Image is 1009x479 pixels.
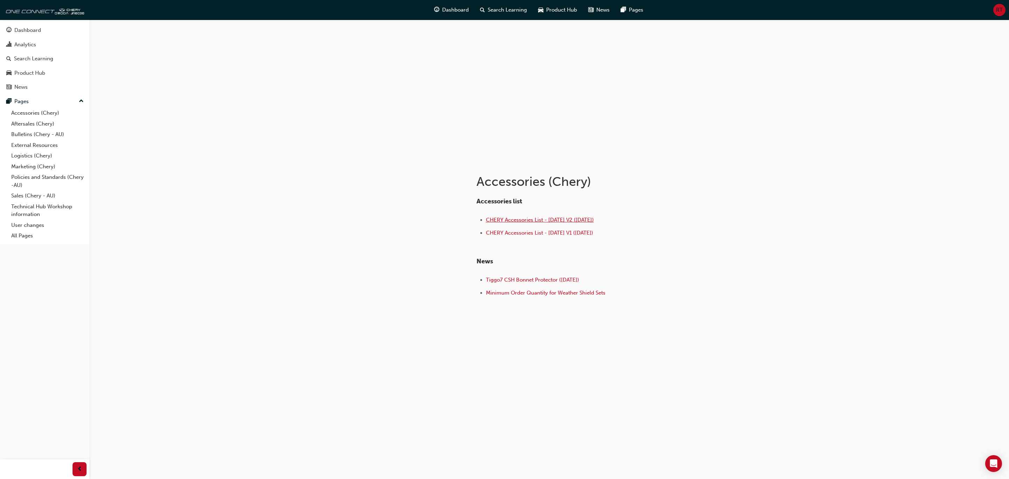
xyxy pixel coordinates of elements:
[8,230,87,241] a: All Pages
[996,6,1003,14] span: RT
[14,41,36,49] div: Analytics
[6,70,12,76] span: car-icon
[8,119,87,129] a: Aftersales (Chery)
[985,455,1002,472] div: Open Intercom Messenger
[629,6,643,14] span: Pages
[8,172,87,190] a: Policies and Standards (Chery -AU)
[533,3,583,17] a: car-iconProduct Hub
[8,201,87,220] a: Technical Hub Workshop information
[486,277,579,283] a: Tiggo7 CSH Bonnet Protector ([DATE])
[615,3,649,17] a: pages-iconPages
[3,52,87,65] a: Search Learning
[6,42,12,48] span: chart-icon
[8,150,87,161] a: Logistics (Chery)
[993,4,1005,16] button: RT
[546,6,577,14] span: Product Hub
[8,220,87,231] a: User changes
[3,67,87,80] a: Product Hub
[434,6,439,14] span: guage-icon
[14,83,28,91] div: News
[8,161,87,172] a: Marketing (Chery)
[486,217,594,223] a: CHERY Accessories List - [DATE] V2 ([DATE])
[476,174,706,189] h1: Accessories (Chery)
[474,3,533,17] a: search-iconSearch Learning
[3,81,87,94] a: News
[14,26,41,34] div: Dashboard
[476,197,522,205] span: Accessories list
[77,465,82,474] span: prev-icon
[488,6,527,14] span: Search Learning
[14,55,53,63] div: Search Learning
[8,108,87,119] a: Accessories (Chery)
[8,140,87,151] a: External Resources
[6,99,12,105] span: pages-icon
[6,27,12,34] span: guage-icon
[4,3,84,17] img: oneconnect
[3,24,87,37] a: Dashboard
[14,69,45,77] div: Product Hub
[3,95,87,108] button: Pages
[588,6,593,14] span: news-icon
[428,3,474,17] a: guage-iconDashboard
[476,257,493,265] span: News
[538,6,543,14] span: car-icon
[8,190,87,201] a: Sales (Chery - AU)
[486,230,593,236] a: CHERY Accessories List - [DATE] V1 ([DATE])
[14,97,29,106] div: Pages
[3,38,87,51] a: Analytics
[6,56,11,62] span: search-icon
[621,6,626,14] span: pages-icon
[3,22,87,95] button: DashboardAnalyticsSearch LearningProduct HubNews
[480,6,485,14] span: search-icon
[8,129,87,140] a: Bulletins (Chery - AU)
[596,6,610,14] span: News
[79,97,84,106] span: up-icon
[486,290,605,296] a: Minimum Order Quantity for Weather Shield Sets
[6,84,12,90] span: news-icon
[442,6,469,14] span: Dashboard
[583,3,615,17] a: news-iconNews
